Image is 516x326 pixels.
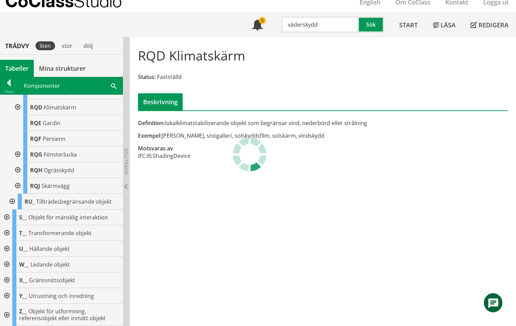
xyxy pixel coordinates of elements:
span: Exempel: [138,132,162,139]
span: Gränssnittsobjekt [29,276,75,284]
a: 5 [245,13,270,37]
span: Objekt för mänsklig interaktion [28,214,108,221]
span: X__ [19,276,28,284]
span: RU_ [25,198,35,205]
span: Objekt för utformning, referensobjekt eller inmätt objekt [19,308,106,322]
div: lokalklimatstabiliserande objekt som begränsar vind, nederbörd eller strålning [138,119,382,127]
span: Y__ [19,292,27,300]
div: liten [36,41,55,50]
h1: RQD Klimatskärm [138,48,245,63]
span: Läsa [441,21,456,29]
span: Ogrässkydd [44,166,74,174]
span: Gardin [43,119,60,127]
td: IFC: [138,152,147,160]
span: Klimatskärm [44,104,76,111]
span: Sök i tabellen [111,82,116,89]
span: Hållande objekt [29,245,70,253]
span: Definition: [138,119,165,127]
span: T__ [19,229,27,237]
div: [PERSON_NAME], snögalleri, solskyddsfilm, solskärm, vindskydd [138,132,382,139]
span: Status: [138,73,156,81]
div: Tillbaka [0,89,17,94]
a: Mina strukturer [34,60,91,77]
span: Dölj trädvy [123,148,129,175]
span: RQG [30,151,42,158]
span: RQF [30,135,41,142]
span: RQJ [30,182,40,190]
span: Fönsterlucka [44,151,77,158]
span: Notifikationer [252,20,263,31]
span: Skärmvägg [41,182,70,190]
div: Komponenter [18,77,123,94]
div: stor [58,41,76,50]
div: Beskrivning [138,93,183,110]
span: Start [399,21,418,29]
span: U__ [19,245,28,253]
span: Transformerande objekt [28,229,92,237]
a: Start [392,13,425,37]
span: Redigera [478,21,508,29]
span: Z__ [19,308,27,315]
span: Utrustning och inredning [29,292,94,300]
span: Persienn [43,135,66,142]
button: Sök [359,16,384,33]
input: Sök [281,16,359,33]
div: Trädvy [1,42,33,50]
span: RQE [30,119,41,127]
a: Redigera [463,13,516,37]
span: Ledande objekt [30,261,70,268]
div: 5 [259,17,266,24]
span: RQH [30,166,42,174]
span: S__ [19,214,27,221]
div: dölj [79,41,97,50]
a: Läsa [425,13,463,37]
td: IfcShadingDevice [147,152,191,160]
span: W__ [19,261,29,268]
span: Tillträdesbegränsande objekt [36,198,112,205]
span: RQD [30,104,42,111]
img: Laddar [233,137,267,172]
span: Motsvaras av [138,145,173,152]
span: Fastställd [157,73,182,81]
